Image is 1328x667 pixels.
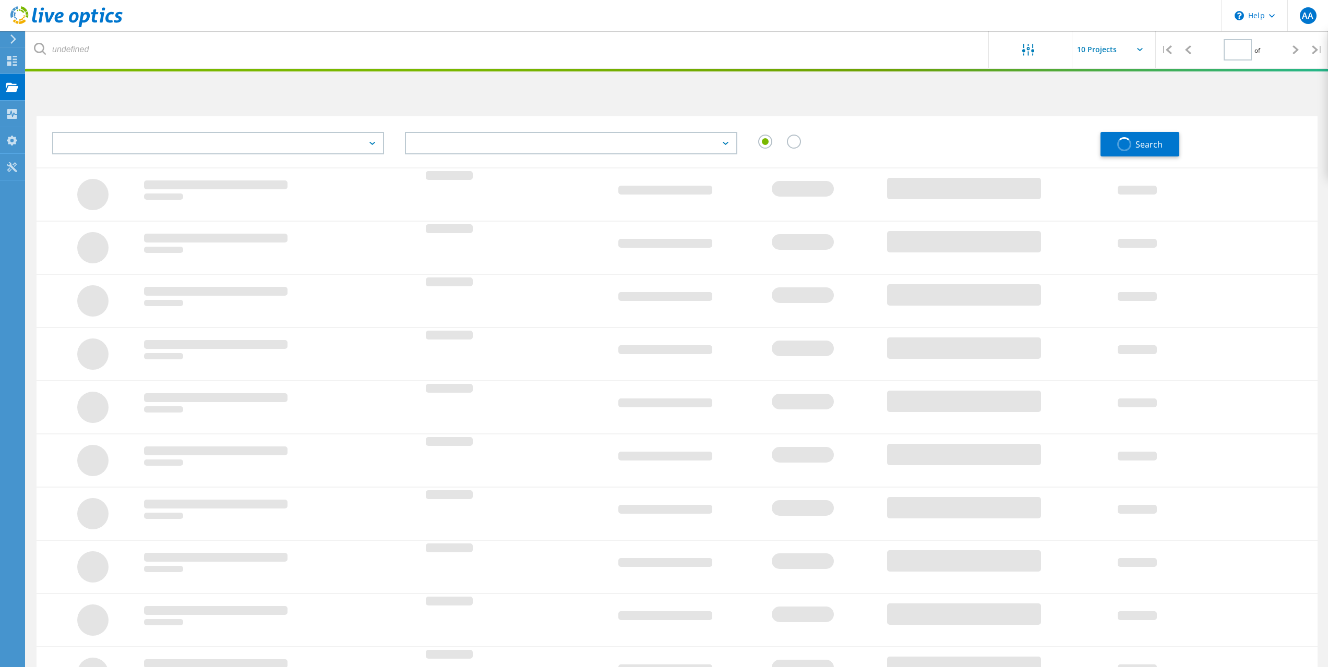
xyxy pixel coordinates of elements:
a: Live Optics Dashboard [10,22,123,29]
div: | [1307,31,1328,68]
div: | [1156,31,1177,68]
svg: \n [1235,11,1244,20]
button: Search [1100,132,1179,156]
span: of [1254,46,1260,55]
span: AA [1302,11,1313,20]
span: Search [1135,139,1163,150]
input: undefined [26,31,989,68]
